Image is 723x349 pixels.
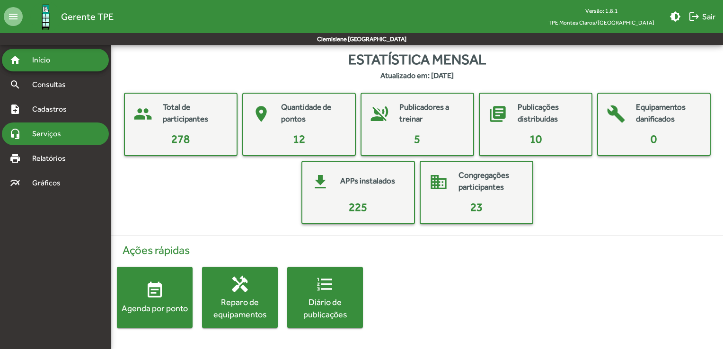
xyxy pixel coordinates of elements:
mat-icon: voice_over_off [365,100,394,128]
span: Sair [688,8,715,25]
mat-icon: menu [4,7,23,26]
mat-icon: format_list_numbered [316,275,335,294]
span: 278 [171,132,190,145]
mat-card-title: APPs instalados [340,175,395,187]
span: Relatórios [26,153,78,164]
mat-icon: handyman [230,275,249,294]
mat-icon: domain [424,168,453,196]
span: Início [26,54,64,66]
div: Versão: 1.8.1 [541,5,662,17]
mat-icon: build [602,100,630,128]
mat-icon: brightness_medium [670,11,681,22]
mat-icon: event_note [145,281,164,300]
span: Gerente TPE [61,9,114,24]
div: Agenda por ponto [117,302,193,314]
button: Reparo de equipamentos [202,267,278,328]
span: 23 [470,201,483,213]
mat-card-title: Publicadores a treinar [399,101,464,125]
h4: Ações rápidas [117,244,717,257]
mat-icon: place [247,100,275,128]
mat-icon: logout [688,11,700,22]
img: Logo [30,1,61,32]
span: 0 [651,132,657,145]
span: 5 [414,132,420,145]
div: Diário de publicações [287,296,363,320]
mat-icon: search [9,79,21,90]
mat-icon: print [9,153,21,164]
div: Reparo de equipamentos [202,296,278,320]
mat-card-title: Total de participantes [163,101,227,125]
span: Cadastros [26,104,79,115]
mat-card-title: Congregações participantes [458,169,523,193]
button: Diário de publicações [287,267,363,328]
mat-card-title: Publicações distribuídas [518,101,582,125]
span: Gráficos [26,177,73,189]
span: Serviços [26,128,74,140]
mat-card-title: Equipamentos danificados [636,101,700,125]
span: 225 [349,201,367,213]
mat-icon: get_app [306,168,335,196]
mat-card-title: Quantidade de pontos [281,101,345,125]
mat-icon: multiline_chart [9,177,21,189]
mat-icon: note_add [9,104,21,115]
span: TPE Montes Claros/[GEOGRAPHIC_DATA] [541,17,662,28]
span: 12 [293,132,305,145]
mat-icon: library_books [484,100,512,128]
strong: Atualizado em: [DATE] [380,70,454,81]
span: Consultas [26,79,78,90]
mat-icon: headset_mic [9,128,21,140]
button: Agenda por ponto [117,267,193,328]
span: Estatística mensal [348,49,486,70]
a: Gerente TPE [23,1,114,32]
span: 10 [529,132,542,145]
mat-icon: home [9,54,21,66]
button: Sair [685,8,719,25]
mat-icon: people [129,100,157,128]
